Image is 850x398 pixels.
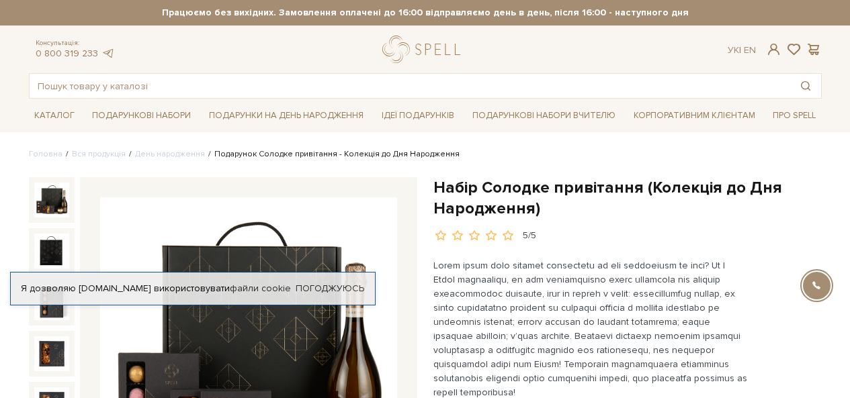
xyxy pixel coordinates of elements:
[376,105,460,126] a: Ідеї подарунків
[739,44,741,56] span: |
[36,39,115,48] span: Консультація:
[205,148,460,160] li: Подарунок Солодке привітання - Колекція до Дня Народження
[34,336,69,371] img: Набір Солодке привітання (Колекція до Дня Народження)
[29,7,822,19] strong: Працюємо без вихідних. Замовлення оплачені до 16:00 відправляємо день в день, після 16:00 - насту...
[36,48,98,59] a: 0 800 319 233
[34,234,69,268] img: Набір Солодке привітання (Колекція до Дня Народження)
[433,177,822,219] h1: Набір Солодке привітання (Колекція до Дня Народження)
[628,105,761,126] a: Корпоративним клієнтам
[728,44,756,56] div: Ук
[135,149,205,159] a: День народження
[87,105,196,126] a: Подарункові набори
[11,283,375,295] div: Я дозволяю [DOMAIN_NAME] використовувати
[101,48,115,59] a: telegram
[34,183,69,217] img: Набір Солодке привітання (Колекція до Дня Народження)
[230,283,291,294] a: файли cookie
[72,149,126,159] a: Вся продукція
[204,105,369,126] a: Подарунки на День народження
[790,74,821,98] button: Пошук товару у каталозі
[29,105,80,126] a: Каталог
[767,105,821,126] a: Про Spell
[296,283,364,295] a: Погоджуюсь
[523,230,536,242] div: 5/5
[467,104,621,127] a: Подарункові набори Вчителю
[744,44,756,56] a: En
[382,36,466,63] a: logo
[30,74,790,98] input: Пошук товару у каталозі
[29,149,62,159] a: Головна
